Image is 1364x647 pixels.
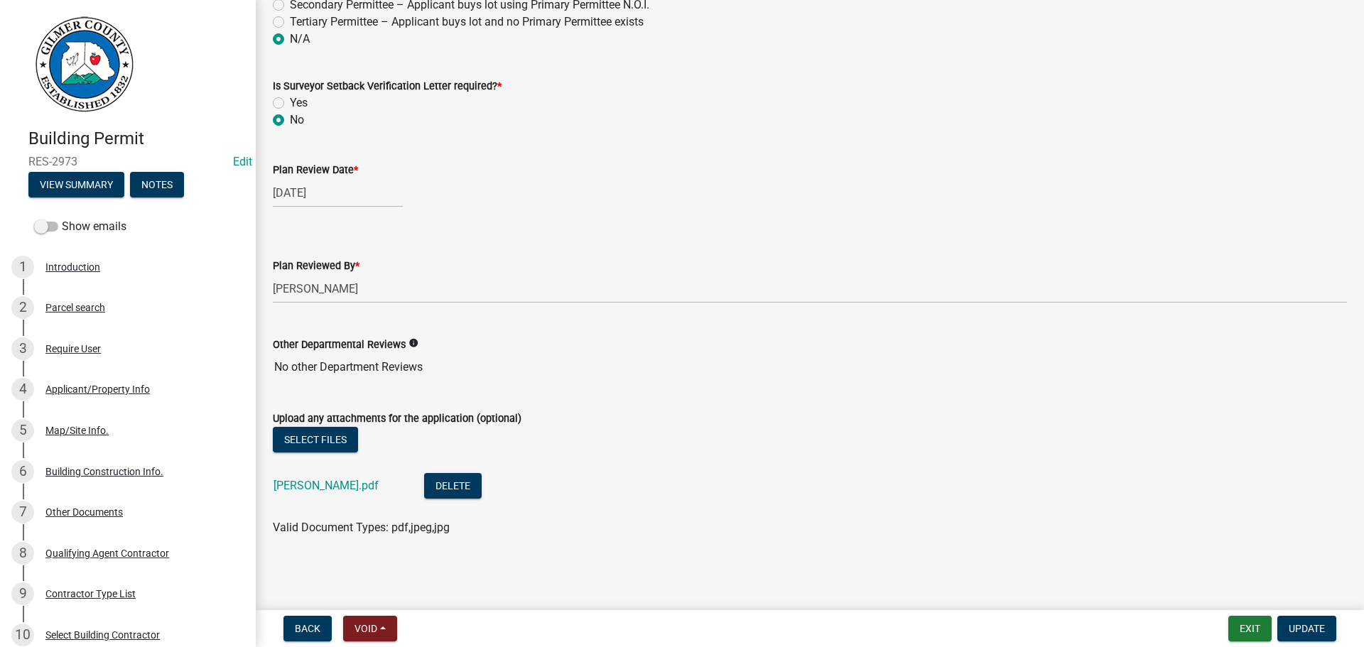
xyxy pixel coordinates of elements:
[28,129,244,149] h4: Building Permit
[34,218,126,235] label: Show emails
[11,582,34,605] div: 9
[45,425,109,435] div: Map/Site Info.
[273,427,358,452] button: Select files
[1277,616,1336,641] button: Update
[45,467,163,477] div: Building Construction Info.
[45,303,105,312] div: Parcel search
[11,378,34,401] div: 4
[11,337,34,360] div: 3
[11,256,34,278] div: 1
[11,296,34,319] div: 2
[290,112,304,129] label: No
[28,155,227,168] span: RES-2973
[273,521,450,534] span: Valid Document Types: pdf,jpeg,jpg
[290,94,308,112] label: Yes
[233,155,252,168] a: Edit
[28,172,124,197] button: View Summary
[11,501,34,523] div: 7
[1228,616,1272,641] button: Exit
[11,460,34,483] div: 6
[45,548,169,558] div: Qualifying Agent Contractor
[408,338,418,348] i: info
[45,262,100,272] div: Introduction
[273,82,502,92] label: Is Surveyor Setback Verification Letter required?
[354,623,377,634] span: Void
[28,180,124,191] wm-modal-confirm: Summary
[290,13,644,31] label: Tertiary Permittee – Applicant buys lot and no Primary Permittee exists
[130,180,184,191] wm-modal-confirm: Notes
[343,616,397,641] button: Void
[45,384,150,394] div: Applicant/Property Info
[273,414,521,424] label: Upload any attachments for the application (optional)
[283,616,332,641] button: Back
[273,340,406,350] label: Other Departmental Reviews
[130,172,184,197] button: Notes
[45,630,160,640] div: Select Building Contractor
[424,480,482,494] wm-modal-confirm: Delete Document
[28,15,135,114] img: Gilmer County, Georgia
[1289,623,1325,634] span: Update
[11,542,34,565] div: 8
[295,623,320,634] span: Back
[273,178,403,207] input: mm/dd/yyyy
[11,419,34,442] div: 5
[273,165,358,175] label: Plan Review Date
[424,473,482,499] button: Delete
[273,261,359,271] label: Plan Reviewed By
[45,589,136,599] div: Contractor Type List
[233,155,252,168] wm-modal-confirm: Edit Application Number
[45,507,123,517] div: Other Documents
[11,624,34,646] div: 10
[45,344,101,354] div: Require User
[274,479,379,492] a: [PERSON_NAME].pdf
[290,31,310,48] label: N/A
